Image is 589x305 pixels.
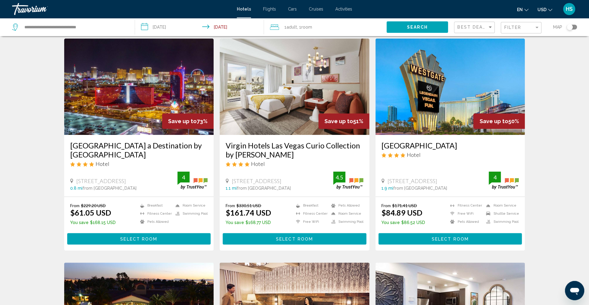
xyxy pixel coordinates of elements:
button: Search [387,21,448,33]
span: HS [566,6,573,12]
span: You save [226,220,244,225]
span: Adult [287,25,297,30]
span: Hotel [407,151,421,158]
span: Hotel [96,160,109,167]
li: Swimming Pool [328,219,363,224]
button: User Menu [561,3,577,15]
span: From [226,203,235,208]
span: You save [381,220,400,225]
p: $168.15 USD [70,220,116,225]
li: Room Service [172,203,208,208]
span: 1.1 mi [226,186,237,191]
span: from [GEOGRAPHIC_DATA] [83,186,136,191]
del: $171.41 USD [392,203,417,208]
span: Save up to [324,118,353,124]
span: Select Room [432,237,469,241]
del: $330.51 USD [237,203,261,208]
span: Search [407,25,428,30]
p: $86.52 USD [381,220,425,225]
ins: $61.05 USD [70,208,111,217]
span: , 1 [297,23,312,31]
button: Travelers: 1 adult, 0 children [264,18,387,36]
button: Select Room [67,233,211,244]
li: Free WiFi [293,219,328,224]
div: 50% [473,114,525,129]
div: 73% [162,114,214,129]
img: trustyou-badge.svg [333,172,363,189]
a: [GEOGRAPHIC_DATA] [381,141,519,150]
span: USD [537,7,547,12]
a: Activities [335,7,352,11]
span: [STREET_ADDRESS] [76,178,126,184]
mat-select: Sort by [457,25,493,30]
span: Save up to [479,118,508,124]
li: Breakfast [137,203,172,208]
button: Change language [517,5,528,14]
li: Pets Allowed [137,219,172,224]
li: Swimming Pool [172,211,208,216]
li: Room Service [328,211,363,216]
iframe: Button to launch messaging window [565,281,584,300]
li: Swimming Pool [483,219,519,224]
a: Travorium [12,3,231,15]
span: 1.9 mi [381,186,393,191]
span: en [517,7,523,12]
button: Check-in date: Aug 21, 2025 Check-out date: Aug 24, 2025 [135,18,264,36]
span: Map [553,23,562,31]
a: Virgin Hotels Las Vegas Curio Collection by [PERSON_NAME] [226,141,363,159]
div: 4 [177,174,190,181]
li: Pets Allowed [447,219,483,224]
button: Select Room [378,233,522,244]
li: Free WiFi [447,211,483,216]
div: 4 star Hotel [70,160,208,167]
a: Hotels [237,7,251,11]
a: Select Room [223,235,366,241]
span: from [GEOGRAPHIC_DATA] [237,186,291,191]
del: $229.20 USD [81,203,106,208]
p: $168.77 USD [226,220,271,225]
span: Hotel [251,160,265,167]
span: You save [70,220,89,225]
img: Hotel image [375,39,525,135]
span: Select Room [276,237,313,241]
div: 4 [489,174,501,181]
a: Cruises [309,7,323,11]
span: [STREET_ADDRESS] [387,178,437,184]
div: 4 star Hotel [226,160,363,167]
button: Select Room [223,233,366,244]
li: Pets Allowed [328,203,363,208]
div: 51% [318,114,369,129]
li: Breakfast [293,203,328,208]
a: [GEOGRAPHIC_DATA] a Destination by [GEOGRAPHIC_DATA] [70,141,208,159]
span: From [70,203,80,208]
a: Flights [263,7,276,11]
ins: $161.74 USD [226,208,271,217]
span: From [381,203,391,208]
li: Fitness Center [137,211,172,216]
span: 0.8 mi [70,186,83,191]
li: Fitness Center [447,203,483,208]
button: Filter [501,22,541,34]
div: 4.5 [333,174,345,181]
li: Fitness Center [293,211,328,216]
a: Hotel image [64,39,214,135]
div: 4 star Hotel [381,151,519,158]
img: Hotel image [220,39,369,135]
span: Filter [504,25,521,30]
span: 1 [284,23,297,31]
li: Room Service [483,203,519,208]
span: from [GEOGRAPHIC_DATA] [393,186,447,191]
span: Best Deals [457,25,489,30]
span: Room [301,25,312,30]
img: trustyou-badge.svg [177,172,208,189]
span: Select Room [120,237,157,241]
button: Change currency [537,5,552,14]
a: Cars [288,7,297,11]
ins: $84.89 USD [381,208,422,217]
